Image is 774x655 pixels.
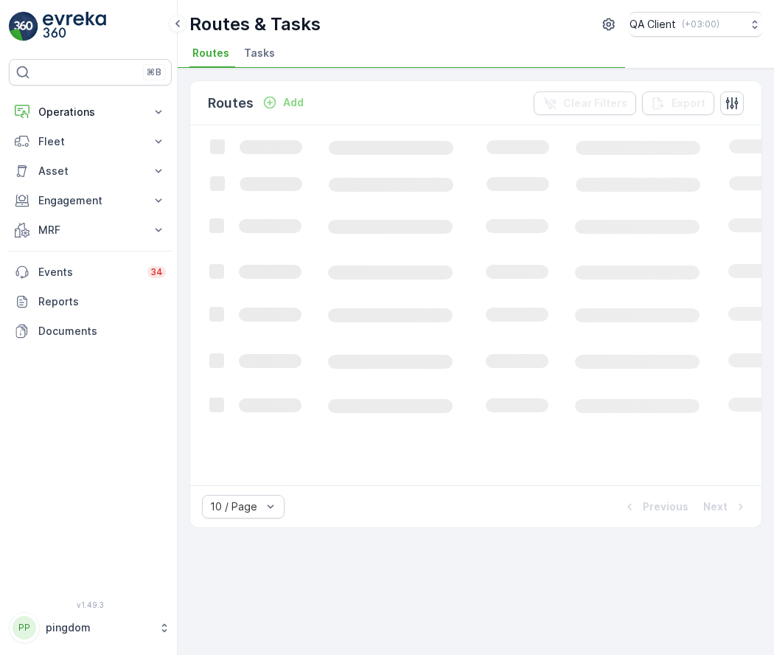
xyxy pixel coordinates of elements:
span: Tasks [244,46,275,60]
p: Asset [38,164,142,179]
button: Clear Filters [534,91,636,115]
button: Previous [621,498,690,516]
button: Operations [9,97,172,127]
p: Fleet [38,134,142,149]
img: logo_light-DOdMpM7g.png [43,12,106,41]
div: PP [13,616,36,640]
p: Reports [38,294,166,309]
a: Documents [9,316,172,346]
button: Next [702,498,750,516]
p: Export [672,96,705,111]
p: MRF [38,223,142,238]
p: Add [283,95,304,110]
button: Asset [9,156,172,186]
p: ⌘B [147,66,161,78]
p: Clear Filters [563,96,627,111]
button: Add [257,94,310,111]
p: pingdom [46,620,151,635]
button: Export [642,91,714,115]
button: PPpingdom [9,612,172,643]
p: QA Client [630,17,676,32]
a: Reports [9,287,172,316]
button: Engagement [9,186,172,215]
p: Previous [643,499,688,514]
p: Next [703,499,728,514]
p: Engagement [38,193,142,208]
span: v 1.49.3 [9,600,172,609]
p: ( +03:00 ) [682,18,719,30]
span: Routes [192,46,229,60]
button: QA Client(+03:00) [630,12,762,37]
p: Routes [208,93,254,114]
p: Events [38,265,139,280]
button: Fleet [9,127,172,156]
button: MRF [9,215,172,245]
p: 34 [150,266,163,278]
img: logo [9,12,38,41]
p: Routes & Tasks [189,13,321,36]
p: Documents [38,324,166,339]
a: Events34 [9,257,172,287]
p: Operations [38,105,142,119]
